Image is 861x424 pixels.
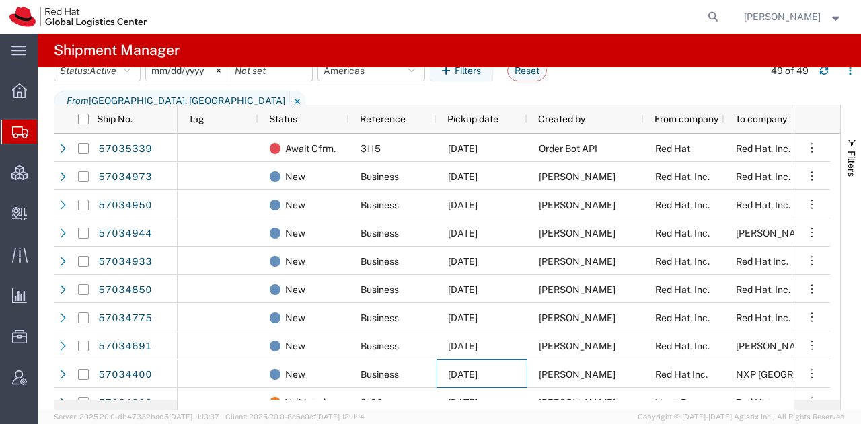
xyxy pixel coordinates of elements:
span: 10/03/2025 [448,397,478,408]
button: Reset [507,60,547,81]
span: Await Cfrm. [285,134,336,163]
div: 49 of 49 [771,64,809,78]
span: Red Hat Inc. [655,369,708,380]
span: Order Bot API [539,143,597,154]
span: Panashe GARAH [539,284,615,295]
span: Red Hat, Inc. [655,256,710,267]
span: Business [361,341,399,351]
span: [DATE] 12:11:14 [316,413,365,421]
a: 57024900 [98,392,153,414]
span: Red Hat, Inc. [655,312,710,323]
input: Not set [229,60,312,81]
span: Business [361,284,399,295]
span: Panashe GARAH [539,341,615,351]
span: Red Hat, Inc. [655,341,710,351]
span: Red Hat, Inc. [736,200,790,210]
span: Panashe GARAH [539,312,615,323]
a: 57034400 [98,364,153,386]
a: 57034950 [98,195,153,216]
span: Filters [846,151,857,177]
span: Red Hat, Inc. [655,200,710,210]
span: Server: 2025.20.0-db47332bad5 [54,413,219,421]
span: Status [269,114,297,124]
span: Client: 2025.20.0-8c6e0cf [225,413,365,421]
span: Business [361,312,399,323]
span: New [285,219,305,247]
span: To company [735,114,787,124]
a: 57034973 [98,167,153,188]
span: From Latin America, North America [54,91,290,112]
span: New [285,191,305,219]
span: Panashe GARAH [539,171,615,182]
span: Active [89,65,116,76]
span: Pickup date [447,114,498,124]
span: Red Hat [736,397,771,408]
span: Copyright © [DATE]-[DATE] Agistix Inc., All Rights Reserved [638,411,845,423]
span: Panashe GARAH [539,200,615,210]
span: 10/06/2025 [448,171,478,182]
img: logo [9,7,147,27]
span: Red Hat, Inc. [655,284,710,295]
span: Kirk Newcross [744,9,821,24]
span: Validated [285,388,326,417]
span: Panashe GARAH [539,256,615,267]
span: 3115 [361,143,381,154]
a: 57034944 [98,223,153,245]
span: Business [361,256,399,267]
span: 10/06/2025 [448,256,478,267]
button: Filters [430,60,493,81]
span: Shawn Doherty [539,369,615,380]
span: New [285,360,305,388]
span: Red Hat [655,143,690,154]
span: Tag [188,114,204,124]
span: Red Hat, Inc. [736,312,790,323]
span: Red Hat, Inc. [736,171,790,182]
span: Business [361,369,399,380]
span: Ship No. [97,114,133,124]
span: Created by [538,114,585,124]
span: Panashe GARAH [539,228,615,239]
span: 10/06/2025 [448,284,478,295]
span: [DATE] 11:13:37 [169,413,219,421]
a: 57034775 [98,308,153,329]
button: Status:Active [54,60,141,81]
span: Austin Redenbaugh [736,228,813,239]
button: Americas [317,60,425,81]
h4: Shipment Manager [54,34,180,67]
a: 57034933 [98,251,153,273]
span: NXP USA [736,369,854,380]
span: 10/06/2025 [448,200,478,210]
span: New [285,304,305,332]
span: New [285,332,305,360]
span: Red Hat, Inc. [736,284,790,295]
span: 10/06/2025 [448,341,478,351]
a: 57034691 [98,336,153,357]
span: 10/06/2025 [448,312,478,323]
i: From [67,94,89,108]
span: Reference [360,114,406,124]
span: From company [654,114,718,124]
span: New [285,275,305,304]
span: Soojung Mansberger [539,397,615,408]
span: Business [361,228,399,239]
span: New [285,247,305,275]
input: Not set [146,60,229,81]
span: 10/06/2025 [448,143,478,154]
span: Business [361,171,399,182]
button: [PERSON_NAME] [743,9,843,25]
a: 57035339 [98,138,153,160]
span: Red Hat Inc. [736,256,788,267]
span: New [285,163,305,191]
span: 3106 [361,397,383,408]
span: Red Hat, Inc. [655,228,710,239]
span: 10/06/2025 [448,369,478,380]
span: Business [361,200,399,210]
span: 10/06/2025 [448,228,478,239]
span: Ayush Tiwari [736,341,813,351]
a: 57034850 [98,280,153,301]
span: Red Hat, Inc. [736,143,790,154]
span: Red Hat, Inc. [655,171,710,182]
span: Hyatt Regency Huntington Beach [655,397,817,408]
